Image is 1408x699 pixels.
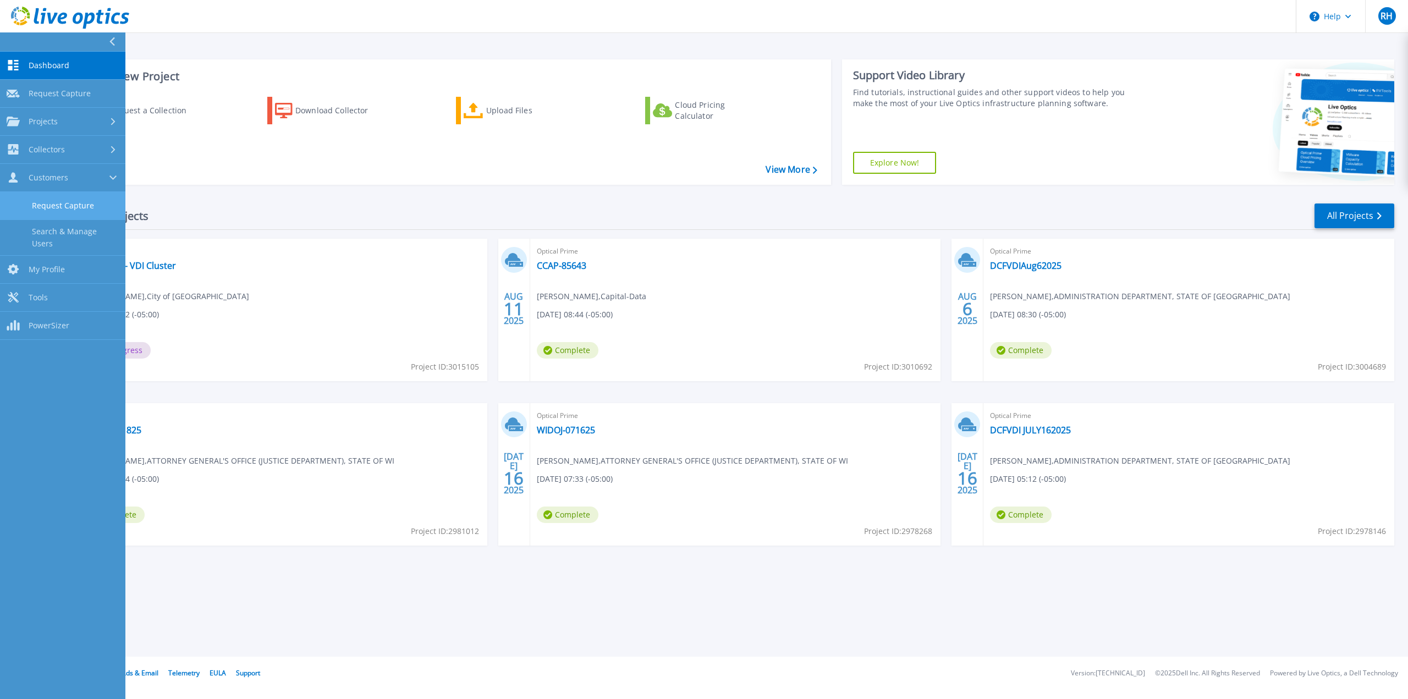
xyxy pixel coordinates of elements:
[537,410,934,422] span: Optical Prime
[864,361,932,373] span: Project ID: 3010692
[990,473,1066,485] span: [DATE] 05:12 (-05:00)
[963,304,972,313] span: 6
[990,455,1290,467] span: [PERSON_NAME] , ADMINISTRATION DEPARTMENT, STATE OF [GEOGRAPHIC_DATA]
[853,68,1138,82] div: Support Video Library
[29,60,69,70] span: Dashboard
[1380,12,1393,20] span: RH
[957,289,978,329] div: AUG 2025
[990,425,1071,436] a: DCFVDI JULY162025
[990,290,1290,302] span: [PERSON_NAME] , ADMINISTRATION DEPARTMENT, STATE OF [GEOGRAPHIC_DATA]
[537,507,598,523] span: Complete
[29,173,68,183] span: Customers
[990,245,1388,257] span: Optical Prime
[78,97,201,124] a: Request a Collection
[267,97,390,124] a: Download Collector
[29,293,48,302] span: Tools
[83,290,249,302] span: [PERSON_NAME] , City of [GEOGRAPHIC_DATA]
[122,668,158,678] a: Ads & Email
[675,100,763,122] div: Cloud Pricing Calculator
[504,474,524,483] span: 16
[83,260,176,271] a: 20250814 - VDI Cluster
[168,668,200,678] a: Telemetry
[29,117,58,126] span: Projects
[645,97,768,124] a: Cloud Pricing Calculator
[990,410,1388,422] span: Optical Prime
[83,245,481,257] span: Optical Prime
[853,152,937,174] a: Explore Now!
[864,525,932,537] span: Project ID: 2978268
[537,455,848,467] span: [PERSON_NAME] , ATTORNEY GENERAL'S OFFICE (JUSTICE DEPARTMENT), STATE OF WI
[957,453,978,493] div: [DATE] 2025
[537,245,934,257] span: Optical Prime
[537,473,613,485] span: [DATE] 07:33 (-05:00)
[1155,670,1260,677] li: © 2025 Dell Inc. All Rights Reserved
[503,289,524,329] div: AUG 2025
[537,290,646,302] span: [PERSON_NAME] , Capital-Data
[109,100,197,122] div: Request a Collection
[486,100,574,122] div: Upload Files
[537,260,586,271] a: CCAP-85643
[990,507,1052,523] span: Complete
[1071,670,1145,677] li: Version: [TECHNICAL_ID]
[766,164,817,175] a: View More
[29,145,65,155] span: Collectors
[83,455,394,467] span: [PERSON_NAME] , ATTORNEY GENERAL'S OFFICE (JUSTICE DEPARTMENT), STATE OF WI
[411,361,479,373] span: Project ID: 3015105
[990,260,1061,271] a: DCFVDIAug62025
[456,97,579,124] a: Upload Files
[537,309,613,321] span: [DATE] 08:44 (-05:00)
[504,304,524,313] span: 11
[1318,525,1386,537] span: Project ID: 2978146
[537,342,598,359] span: Complete
[958,474,977,483] span: 16
[29,89,91,98] span: Request Capture
[29,321,69,331] span: PowerSizer
[83,410,481,422] span: Optical Prime
[537,425,595,436] a: WIDOJ-071625
[1318,361,1386,373] span: Project ID: 3004689
[29,265,65,274] span: My Profile
[78,70,817,82] h3: Start a New Project
[210,668,226,678] a: EULA
[1270,670,1398,677] li: Powered by Live Optics, a Dell Technology
[853,87,1138,109] div: Find tutorials, instructional guides and other support videos to help you make the most of your L...
[295,100,383,122] div: Download Collector
[1314,203,1394,228] a: All Projects
[236,668,260,678] a: Support
[411,525,479,537] span: Project ID: 2981012
[990,342,1052,359] span: Complete
[990,309,1066,321] span: [DATE] 08:30 (-05:00)
[503,453,524,493] div: [DATE] 2025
